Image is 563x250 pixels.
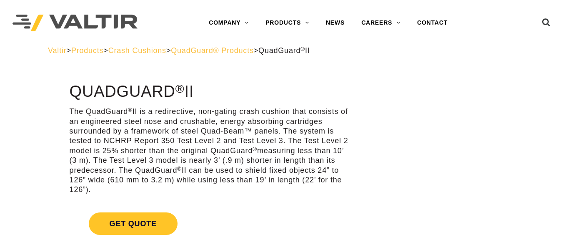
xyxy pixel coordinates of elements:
a: NEWS [318,15,353,31]
div: > > > > [48,46,515,56]
a: Products [71,46,103,55]
a: Crash Cushions [108,46,166,55]
a: CONTACT [409,15,456,31]
sup: ® [128,107,133,113]
img: Valtir [13,15,138,32]
sup: ® [253,146,257,152]
a: QuadGuard® Products [171,46,254,55]
span: Get Quote [89,212,178,235]
a: Valtir [48,46,66,55]
sup: ® [177,166,182,172]
span: QuadGuard II [258,46,310,55]
p: The QuadGuard II is a redirective, non-gating crash cushion that consists of an engineered steel ... [70,107,353,195]
sup: ® [300,46,305,52]
a: PRODUCTS [257,15,318,31]
a: COMPANY [200,15,257,31]
a: CAREERS [353,15,409,31]
h1: QuadGuard II [70,83,353,101]
a: Get Quote [70,202,353,245]
sup: ® [175,82,185,95]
